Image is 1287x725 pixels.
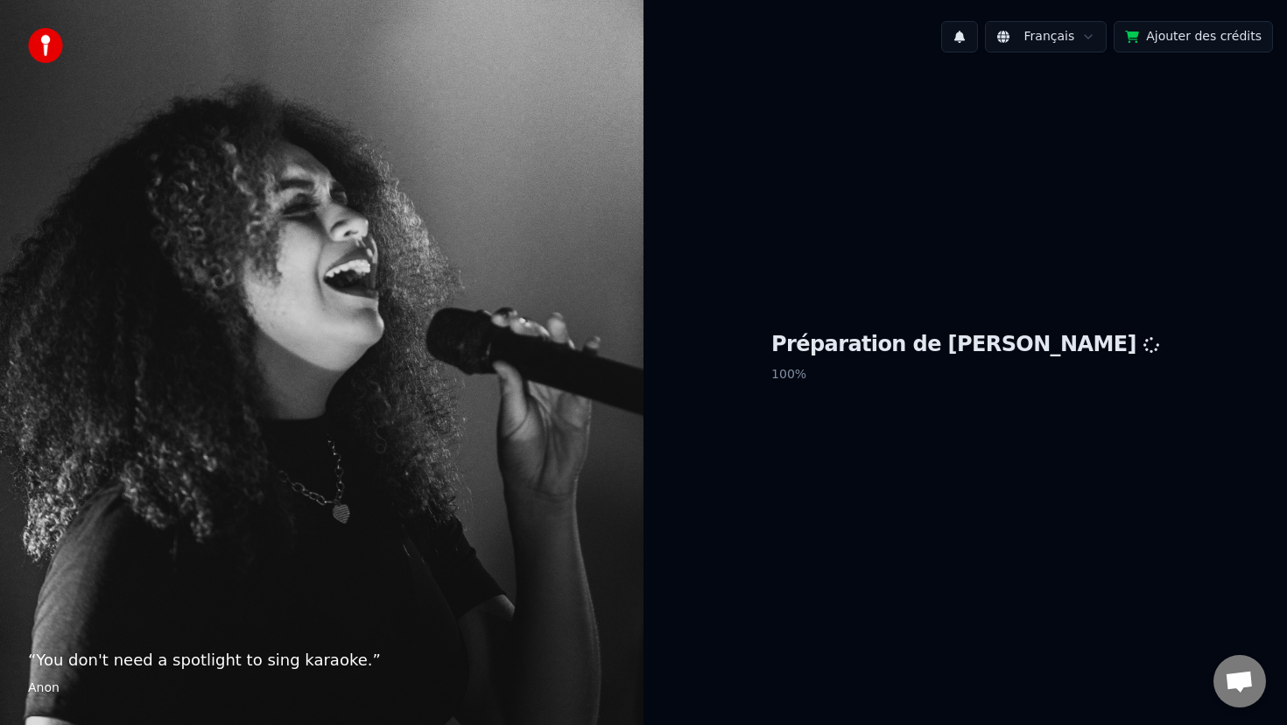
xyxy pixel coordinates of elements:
h1: Préparation de [PERSON_NAME] [771,331,1159,359]
button: Ajouter des crédits [1114,21,1273,53]
p: 100 % [771,359,1159,391]
footer: Anon [28,679,615,697]
a: Ouvrir le chat [1213,655,1266,707]
p: “ You don't need a spotlight to sing karaoke. ” [28,648,615,672]
img: youka [28,28,63,63]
